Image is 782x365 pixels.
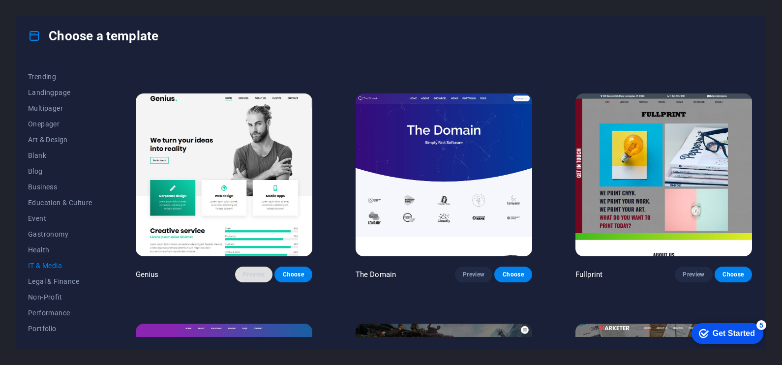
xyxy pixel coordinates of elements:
[575,93,752,256] img: Fullprint
[356,270,396,279] p: The Domain
[494,267,532,282] button: Choose
[675,267,712,282] button: Preview
[715,267,752,282] button: Choose
[683,271,704,278] span: Preview
[28,163,92,179] button: Blog
[243,271,265,278] span: Preview
[28,321,92,336] button: Portfolio
[28,132,92,148] button: Art & Design
[463,271,484,278] span: Preview
[28,73,92,81] span: Trending
[28,277,92,285] span: Legal & Finance
[356,93,532,256] img: The Domain
[28,214,92,222] span: Event
[28,85,92,100] button: Landingpage
[28,136,92,144] span: Art & Design
[575,270,602,279] p: Fullprint
[28,242,92,258] button: Health
[28,293,92,301] span: Non-Profit
[28,69,92,85] button: Trending
[28,167,92,175] span: Blog
[235,267,272,282] button: Preview
[28,226,92,242] button: Gastronomy
[28,100,92,116] button: Multipager
[28,179,92,195] button: Business
[28,274,92,289] button: Legal & Finance
[7,5,79,26] div: Get Started 5 items remaining, 0% complete
[28,148,92,163] button: Blank
[28,183,92,191] span: Business
[28,116,92,132] button: Onepager
[274,267,312,282] button: Choose
[722,271,744,278] span: Choose
[136,93,312,256] img: Genius
[28,289,92,305] button: Non-Profit
[28,195,92,211] button: Education & Culture
[28,309,92,317] span: Performance
[28,325,92,333] span: Portfolio
[28,120,92,128] span: Onepager
[28,230,92,238] span: Gastronomy
[28,258,92,274] button: IT & Media
[282,271,304,278] span: Choose
[455,267,492,282] button: Preview
[28,11,70,20] div: Get Started
[28,336,92,352] button: Services
[72,2,82,12] div: 5
[28,246,92,254] span: Health
[28,262,92,270] span: IT & Media
[28,89,92,96] span: Landingpage
[502,271,524,278] span: Choose
[28,199,92,207] span: Education & Culture
[28,28,158,44] h4: Choose a template
[28,305,92,321] button: Performance
[28,152,92,159] span: Blank
[28,211,92,226] button: Event
[136,270,159,279] p: Genius
[28,104,92,112] span: Multipager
